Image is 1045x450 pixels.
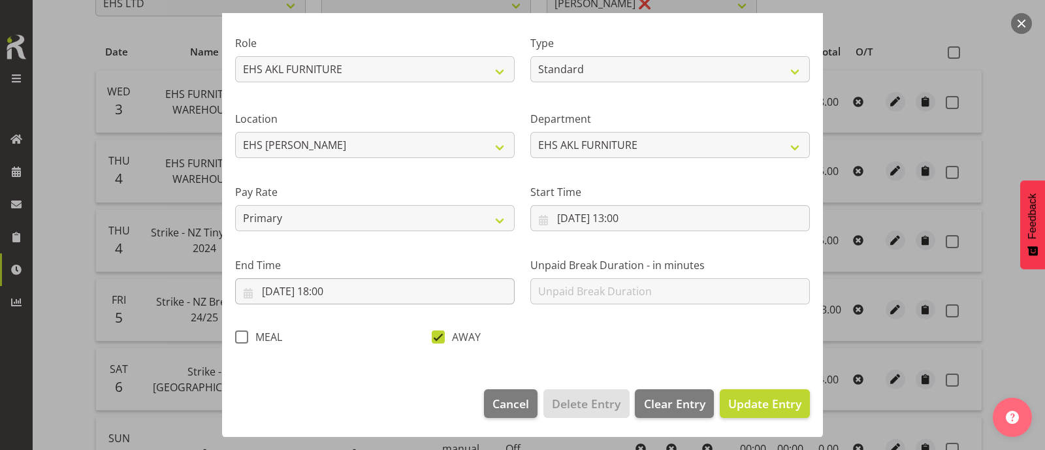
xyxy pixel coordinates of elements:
[1006,411,1019,424] img: help-xxl-2.png
[530,35,810,51] label: Type
[530,278,810,304] input: Unpaid Break Duration
[235,111,515,127] label: Location
[484,389,538,418] button: Cancel
[235,184,515,200] label: Pay Rate
[235,257,515,273] label: End Time
[530,257,810,273] label: Unpaid Break Duration - in minutes
[530,205,810,231] input: Click to select...
[728,396,801,411] span: Update Entry
[235,35,515,51] label: Role
[552,395,620,412] span: Delete Entry
[1020,180,1045,269] button: Feedback - Show survey
[530,111,810,127] label: Department
[644,395,705,412] span: Clear Entry
[530,184,810,200] label: Start Time
[235,278,515,304] input: Click to select...
[445,330,481,344] span: AWAY
[543,389,629,418] button: Delete Entry
[1027,193,1038,239] span: Feedback
[720,389,810,418] button: Update Entry
[492,395,529,412] span: Cancel
[635,389,713,418] button: Clear Entry
[248,330,282,344] span: MEAL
